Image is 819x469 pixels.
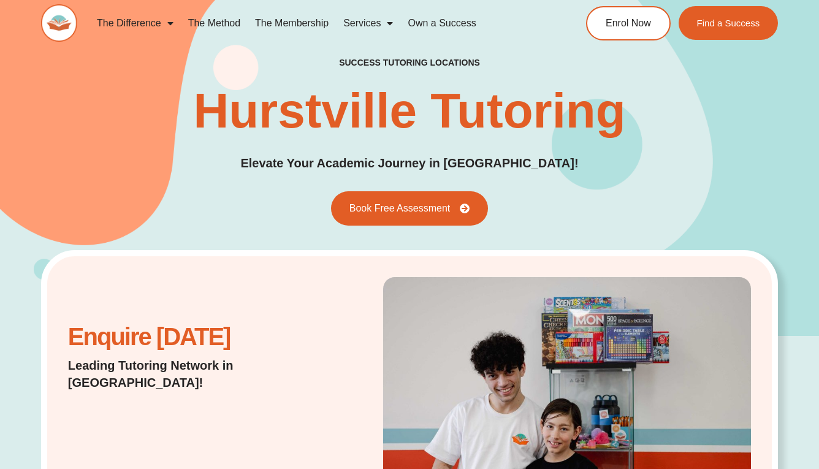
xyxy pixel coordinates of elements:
[349,204,451,213] span: Book Free Assessment
[339,57,480,68] h2: success tutoring locations
[90,9,544,37] nav: Menu
[240,154,578,173] p: Elevate Your Academic Journey in [GEOGRAPHIC_DATA]!
[68,329,310,345] h2: Enquire [DATE]
[331,191,489,226] a: Book Free Assessment
[193,86,625,135] h1: Hurstville Tutoring
[606,18,651,28] span: Enrol Now
[400,9,483,37] a: Own a Success
[336,9,400,37] a: Services
[248,9,336,37] a: The Membership
[586,6,671,40] a: Enrol Now
[181,9,248,37] a: The Method
[68,357,310,391] p: Leading Tutoring Network in [GEOGRAPHIC_DATA]!
[90,9,181,37] a: The Difference
[697,18,760,28] span: Find a Success
[679,6,779,40] a: Find a Success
